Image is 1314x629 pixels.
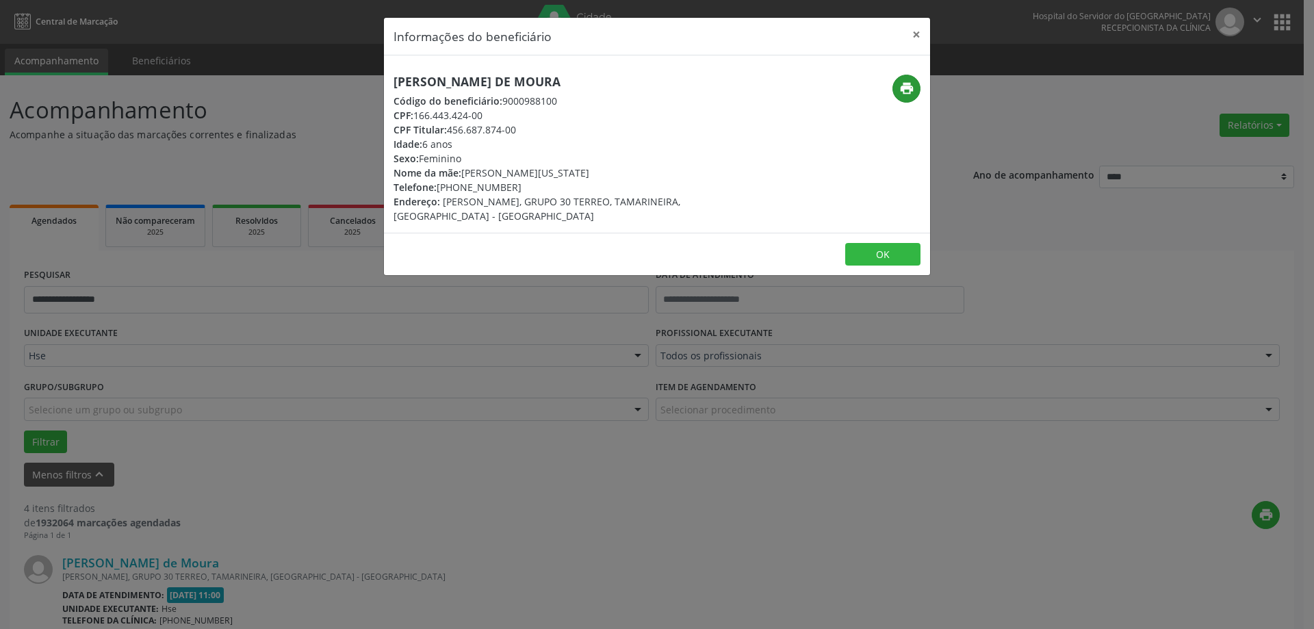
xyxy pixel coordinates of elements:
[394,123,447,136] span: CPF Titular:
[394,195,440,208] span: Endereço:
[394,94,738,108] div: 9000988100
[394,166,738,180] div: [PERSON_NAME][US_STATE]
[394,137,738,151] div: 6 anos
[899,81,914,96] i: print
[394,152,419,165] span: Sexo:
[394,151,738,166] div: Feminino
[845,243,920,266] button: OK
[394,108,738,123] div: 166.443.424-00
[394,180,738,194] div: [PHONE_NUMBER]
[394,94,502,107] span: Código do beneficiário:
[394,166,461,179] span: Nome da mãe:
[903,18,930,51] button: Close
[394,75,738,89] h5: [PERSON_NAME] de Moura
[394,123,738,137] div: 456.687.874-00
[394,138,422,151] span: Idade:
[394,181,437,194] span: Telefone:
[892,75,920,103] button: print
[394,195,680,222] span: [PERSON_NAME], GRUPO 30 TERREO, TAMARINEIRA, [GEOGRAPHIC_DATA] - [GEOGRAPHIC_DATA]
[394,27,552,45] h5: Informações do beneficiário
[394,109,413,122] span: CPF:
